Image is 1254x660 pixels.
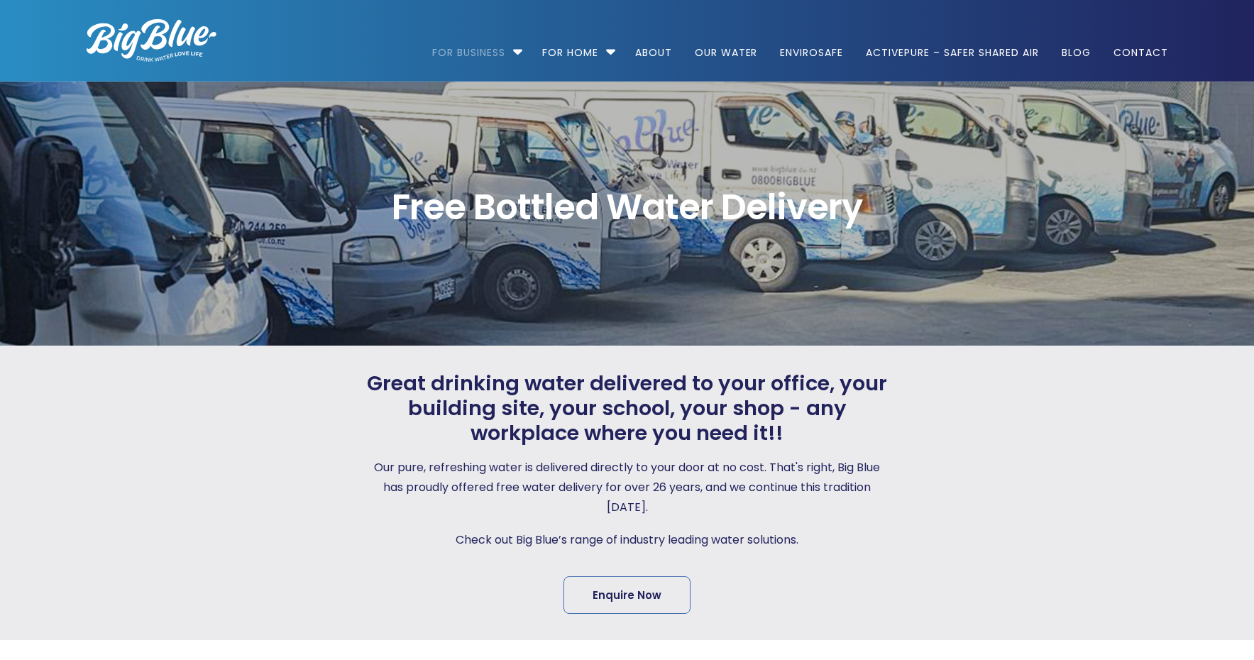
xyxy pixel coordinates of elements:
a: Enquire Now [563,576,691,614]
span: Free Bottled Water Delivery [87,189,1168,225]
p: Check out Big Blue’s range of industry leading water solutions. [363,530,891,550]
img: logo [87,19,216,62]
p: Our pure, refreshing water is delivered directly to your door at no cost. That's right, Big Blue ... [363,458,891,517]
span: Great drinking water delivered to your office, your building site, your school, your shop - any w... [363,371,891,445]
